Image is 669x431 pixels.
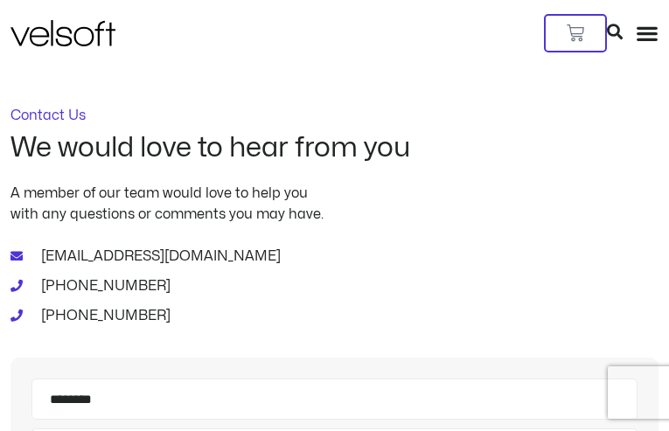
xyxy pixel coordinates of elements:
[447,393,660,431] iframe: chat widget
[10,20,115,46] img: Velsoft Training Materials
[636,22,659,45] div: Menu Toggle
[37,305,171,326] span: [PHONE_NUMBER]
[10,108,659,122] p: Contact Us
[37,275,171,296] span: [PHONE_NUMBER]
[10,183,659,225] p: A member of our team would love to help you with any questions or comments you may have.
[10,246,659,267] a: [EMAIL_ADDRESS][DOMAIN_NAME]
[10,133,659,163] h2: We would love to hear from you
[37,246,281,267] span: [EMAIL_ADDRESS][DOMAIN_NAME]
